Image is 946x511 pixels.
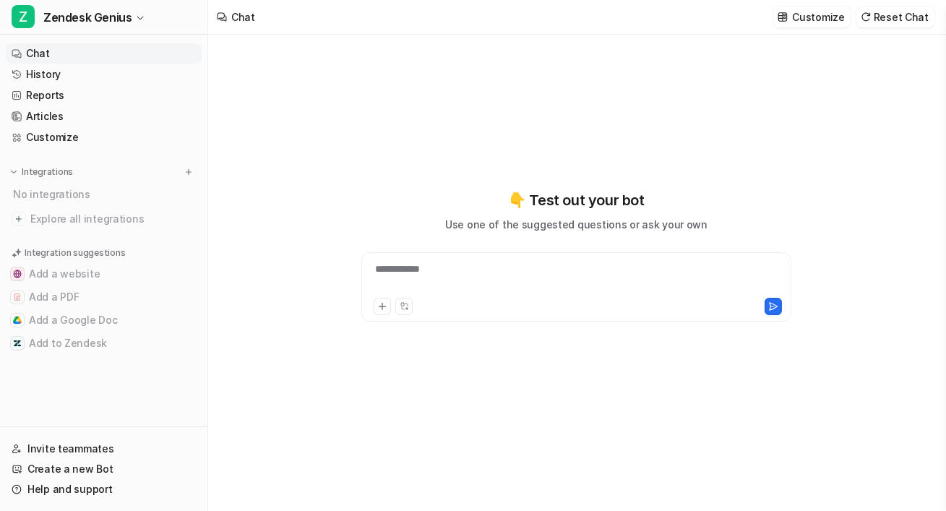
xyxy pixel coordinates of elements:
span: Zendesk Genius [43,7,132,27]
a: Invite teammates [6,439,202,459]
img: Add a Google Doc [13,316,22,325]
button: Add to ZendeskAdd to Zendesk [6,332,202,355]
button: Integrations [6,165,77,179]
p: Use one of the suggested questions or ask your own [445,217,708,232]
div: Chat [231,9,255,25]
button: Customize [773,7,850,27]
a: Chat [6,43,202,64]
div: No integrations [9,182,202,206]
p: 👇 Test out your bot [508,189,644,211]
img: expand menu [9,167,19,177]
img: reset [861,12,871,22]
img: Add a PDF [13,293,22,301]
a: Help and support [6,479,202,499]
a: Articles [6,106,202,126]
button: Add a Google DocAdd a Google Doc [6,309,202,332]
a: Explore all integrations [6,209,202,229]
a: Reports [6,85,202,106]
button: Reset Chat [856,7,934,27]
img: menu_add.svg [184,167,194,177]
span: Explore all integrations [30,207,196,231]
span: Z [12,5,35,28]
a: Customize [6,127,202,147]
p: Integration suggestions [25,246,125,259]
p: Integrations [22,166,73,178]
img: customize [778,12,788,22]
img: explore all integrations [12,212,26,226]
p: Customize [792,9,844,25]
button: Add a websiteAdd a website [6,262,202,285]
button: Add a PDFAdd a PDF [6,285,202,309]
img: Add to Zendesk [13,339,22,348]
a: Create a new Bot [6,459,202,479]
img: Add a website [13,270,22,278]
a: History [6,64,202,85]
